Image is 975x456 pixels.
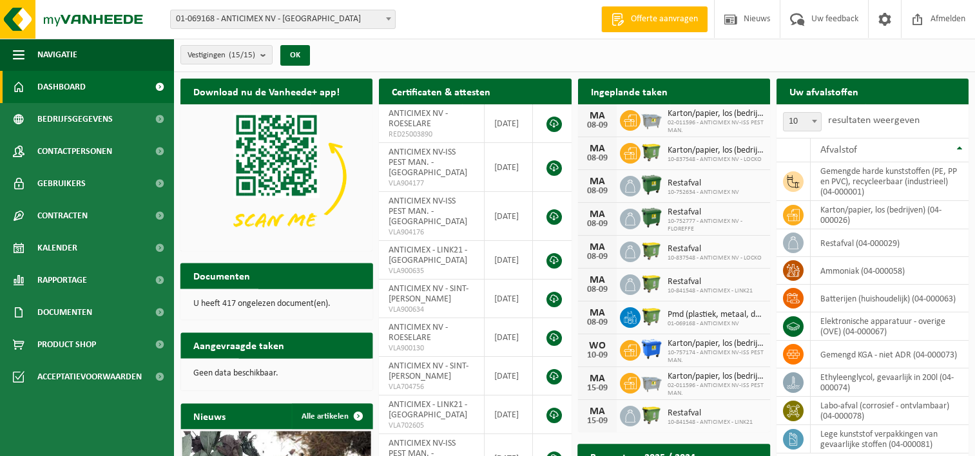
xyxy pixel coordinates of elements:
[668,408,753,419] span: Restafval
[379,79,503,104] h2: Certificaten & attesten
[37,167,86,200] span: Gebruikers
[389,266,474,276] span: VLA900635
[193,299,360,309] p: U heeft 417 ongelezen document(en).
[668,156,764,164] span: 10-837548 - ANTICIMEX NV - LOCKO
[584,374,610,384] div: MA
[828,115,920,126] label: resultaten weergeven
[584,121,610,130] div: 08-09
[584,318,610,327] div: 08-09
[811,285,969,312] td: batterijen (huishoudelijk) (04-000063)
[485,241,534,280] td: [DATE]
[668,207,764,218] span: Restafval
[584,308,610,318] div: MA
[389,129,474,140] span: RED25003890
[641,371,662,393] img: WB-2500-GAL-GY-04
[584,341,610,351] div: WO
[811,257,969,285] td: ammoniak (04-000058)
[811,368,969,397] td: ethyleenglycol, gevaarlijk in 200l (04-000074)
[389,305,474,315] span: VLA900634
[641,338,662,360] img: WB-1100-HPE-BE-01
[584,187,610,196] div: 08-09
[811,312,969,341] td: elektronische apparatuur - overige (OVE) (04-000067)
[188,46,255,65] span: Vestigingen
[37,200,88,232] span: Contracten
[811,341,969,368] td: gemengd KGA - niet ADR (04-000073)
[584,252,610,261] div: 08-09
[37,296,92,328] span: Documenten
[628,13,701,26] span: Offerte aanvragen
[668,382,764,397] span: 02-011596 - ANTICIMEX NV-ISS PEST MAN.
[668,349,764,365] span: 10-757174 - ANTICIMEX NV-ISS PEST MAN.
[668,178,739,189] span: Restafval
[389,196,467,227] span: ANTICIMEX NV-ISS PEST MAN. - [GEOGRAPHIC_DATA]
[584,144,610,154] div: MA
[180,332,297,357] h2: Aangevraagde taken
[601,6,708,32] a: Offerte aanvragen
[37,103,113,135] span: Bedrijfsgegevens
[37,264,87,296] span: Rapportage
[668,277,753,287] span: Restafval
[485,192,534,241] td: [DATE]
[180,403,238,428] h2: Nieuws
[641,108,662,130] img: WB-2500-GAL-GY-04
[584,351,610,360] div: 10-09
[389,109,448,129] span: ANTICIMEX NV - ROESELARE
[485,318,534,357] td: [DATE]
[180,79,352,104] h2: Download nu de Vanheede+ app!
[280,45,310,66] button: OK
[668,287,753,295] span: 10-841548 - ANTICIMEX - LINK21
[389,227,474,238] span: VLA904176
[485,104,534,143] td: [DATE]
[668,254,762,262] span: 10-837548 - ANTICIMEX NV - LOCKO
[389,400,467,420] span: ANTICIMEX - LINK21 - [GEOGRAPHIC_DATA]
[811,201,969,229] td: karton/papier, los (bedrijven) (04-000026)
[37,71,86,103] span: Dashboard
[668,372,764,382] span: Karton/papier, los (bedrijven)
[641,141,662,163] img: WB-1100-HPE-GN-50
[584,220,610,229] div: 08-09
[641,207,662,229] img: WB-1100-HPE-GN-04
[784,113,821,131] span: 10
[668,244,762,254] span: Restafval
[811,425,969,453] td: lege kunststof verpakkingen van gevaarlijke stoffen (04-000081)
[584,417,610,426] div: 15-09
[668,109,764,119] span: Karton/papier, los (bedrijven)
[584,242,610,252] div: MA
[291,403,371,429] a: Alle artikelen
[170,10,396,29] span: 01-069168 - ANTICIMEX NV - ROESELARE
[811,229,969,257] td: restafval (04-000029)
[171,10,395,28] span: 01-069168 - ANTICIMEX NV - ROESELARE
[584,384,610,393] div: 15-09
[37,135,112,167] span: Contactpersonen
[811,162,969,201] td: gemengde harde kunststoffen (PE, PP en PVC), recycleerbaar (industrieel) (04-000001)
[389,284,468,304] span: ANTICIMEX NV - SINT-[PERSON_NAME]
[485,143,534,192] td: [DATE]
[584,285,610,294] div: 08-09
[811,397,969,425] td: labo-afval (corrosief - ontvlambaar) (04-000078)
[668,339,764,349] span: Karton/papier, los (bedrijven)
[584,209,610,220] div: MA
[641,174,662,196] img: WB-1100-HPE-GN-01
[389,421,474,431] span: VLA702605
[584,275,610,285] div: MA
[777,79,871,104] h2: Uw afvalstoffen
[668,119,764,135] span: 02-011596 - ANTICIMEX NV-ISS PEST MAN.
[820,145,857,155] span: Afvalstof
[668,146,764,156] span: Karton/papier, los (bedrijven)
[180,263,263,288] h2: Documenten
[389,178,474,189] span: VLA904177
[578,79,681,104] h2: Ingeplande taken
[584,111,610,121] div: MA
[229,51,255,59] count: (15/15)
[37,232,77,264] span: Kalender
[37,361,142,393] span: Acceptatievoorwaarden
[389,245,467,265] span: ANTICIMEX - LINK21 - [GEOGRAPHIC_DATA]
[180,45,273,64] button: Vestigingen(15/15)
[389,323,448,343] span: ANTICIMEX NV - ROESELARE
[584,176,610,187] div: MA
[37,39,77,71] span: Navigatie
[641,404,662,426] img: WB-1100-HPE-GN-51
[641,240,662,261] img: WB-1100-HPE-GN-50
[783,112,822,131] span: 10
[389,147,467,178] span: ANTICIMEX NV-ISS PEST MAN. - [GEOGRAPHIC_DATA]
